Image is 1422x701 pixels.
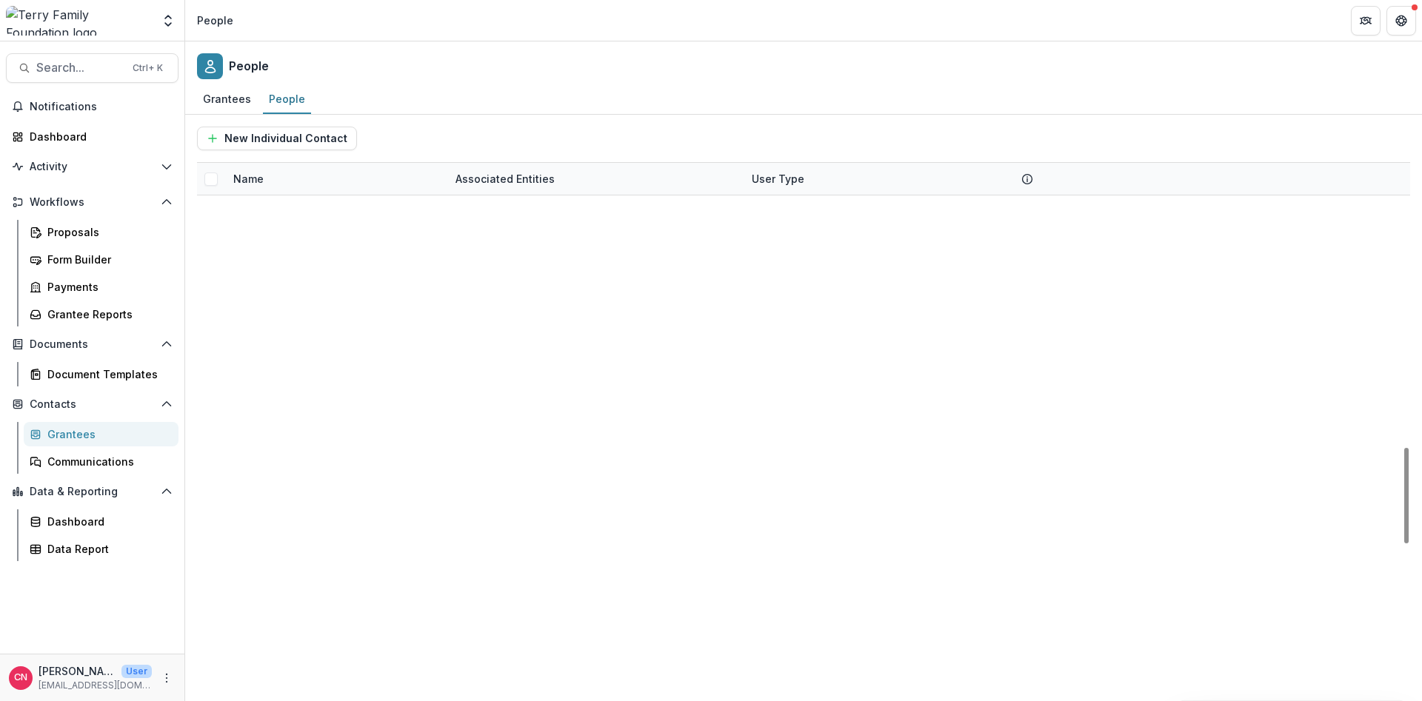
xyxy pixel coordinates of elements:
[447,163,743,195] div: Associated Entities
[47,279,167,295] div: Payments
[30,338,155,351] span: Documents
[24,362,178,386] a: Document Templates
[158,6,178,36] button: Open entity switcher
[6,190,178,214] button: Open Workflows
[229,59,269,73] h2: People
[224,163,447,195] div: Name
[191,10,239,31] nav: breadcrumb
[30,129,167,144] div: Dashboard
[39,679,152,692] p: [EMAIL_ADDRESS][DOMAIN_NAME]
[197,85,257,114] a: Grantees
[6,6,152,36] img: Terry Family Foundation logo
[47,541,167,557] div: Data Report
[24,302,178,326] a: Grantee Reports
[24,449,178,474] a: Communications
[30,101,173,113] span: Notifications
[197,88,257,110] div: Grantees
[6,332,178,356] button: Open Documents
[47,454,167,469] div: Communications
[743,163,1039,195] div: User Type
[447,171,564,187] div: Associated Entities
[24,537,178,561] a: Data Report
[130,60,166,76] div: Ctrl + K
[47,306,167,322] div: Grantee Reports
[14,673,27,682] div: Carol Nieves
[263,88,311,110] div: People
[224,171,273,187] div: Name
[24,275,178,299] a: Payments
[30,196,155,209] span: Workflows
[197,13,233,28] div: People
[30,398,155,411] span: Contacts
[47,224,167,240] div: Proposals
[6,480,178,503] button: Open Data & Reporting
[6,392,178,416] button: Open Contacts
[30,486,155,498] span: Data & Reporting
[47,426,167,442] div: Grantees
[39,663,116,679] p: [PERSON_NAME]
[121,665,152,678] p: User
[6,124,178,149] a: Dashboard
[24,220,178,244] a: Proposals
[263,85,311,114] a: People
[158,669,176,687] button: More
[6,155,178,178] button: Open Activity
[24,247,178,272] a: Form Builder
[197,127,357,150] button: New Individual Contact
[47,366,167,382] div: Document Templates
[30,161,155,173] span: Activity
[1351,6,1381,36] button: Partners
[743,171,813,187] div: User Type
[24,509,178,534] a: Dashboard
[47,514,167,529] div: Dashboard
[36,61,124,75] span: Search...
[47,252,167,267] div: Form Builder
[24,422,178,446] a: Grantees
[6,95,178,118] button: Notifications
[6,53,178,83] button: Search...
[1386,6,1416,36] button: Get Help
